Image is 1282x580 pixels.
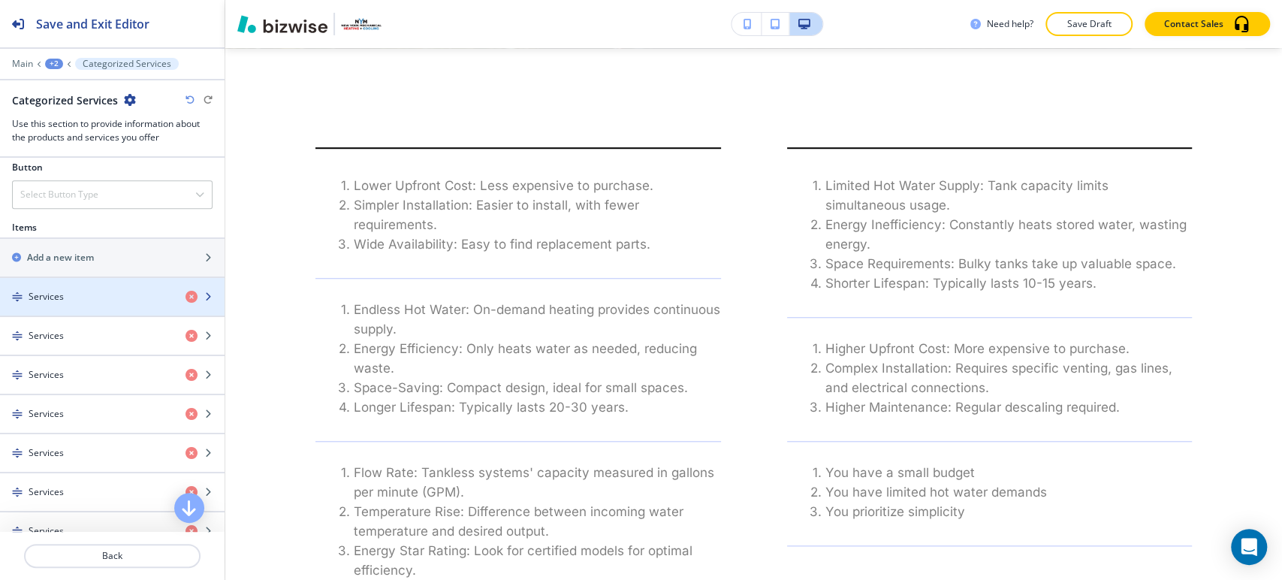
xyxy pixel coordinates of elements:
[1145,12,1270,36] button: Contact Sales
[83,59,171,69] p: Categorized Services
[24,544,201,568] button: Back
[237,15,327,33] img: Bizwise Logo
[1045,12,1133,36] button: Save Draft
[806,482,1192,502] li: You have limited hot water demands
[806,273,1192,293] li: Shorter Lifespan: Typically lasts 10-15 years.
[335,339,721,378] li: Energy Efficiency: Only heats water as needed, reducing waste.
[335,300,721,339] li: Endless Hot Water: On-demand heating provides continuous supply.
[36,15,149,33] h2: Save and Exit Editor
[12,161,43,174] h2: Button
[12,292,23,302] img: Drag
[806,502,1192,521] li: You prioritize simplicity
[29,407,64,421] h4: Services
[335,397,721,417] li: Longer Lifespan: Typically lasts 20-30 years.
[29,524,64,538] h4: Services
[806,254,1192,273] li: Space Requirements: Bulky tanks take up valuable space.
[335,234,721,254] li: Wide Availability: Easy to find replacement parts.
[20,188,98,201] h4: Select Button Type
[335,378,721,397] li: Space-Saving: Compact design, ideal for small spaces.
[341,18,382,31] img: Your Logo
[12,331,23,341] img: Drag
[12,370,23,380] img: Drag
[29,329,64,343] h4: Services
[806,358,1192,397] li: Complex Installation: Requires specific venting, gas lines, and electrical connections.
[12,487,23,497] img: Drag
[12,526,23,536] img: Drag
[1065,17,1113,31] p: Save Draft
[12,59,33,69] button: Main
[12,448,23,458] img: Drag
[12,92,118,108] h2: Categorized Services
[12,221,37,234] h2: Items
[335,195,721,234] li: Simpler Installation: Easier to install, with fewer requirements.
[1164,17,1223,31] p: Contact Sales
[29,446,64,460] h4: Services
[75,58,179,70] button: Categorized Services
[29,485,64,499] h4: Services
[335,541,721,580] li: Energy Star Rating: Look for certified models for optimal efficiency.
[1231,529,1267,565] div: Open Intercom Messenger
[12,409,23,419] img: Drag
[29,290,64,304] h4: Services
[45,59,63,69] button: +2
[27,251,94,264] h2: Add a new item
[806,397,1192,417] li: Higher Maintenance: Regular descaling required.
[26,549,199,563] p: Back
[29,368,64,382] h4: Services
[335,463,721,502] li: Flow Rate: Tankless systems' capacity measured in gallons per minute (GPM).
[806,339,1192,358] li: Higher Upfront Cost: More expensive to purchase.
[806,463,1192,482] li: You have a small budget
[335,176,721,195] li: Lower Upfront Cost: Less expensive to purchase.
[806,176,1192,215] li: Limited Hot Water Supply: Tank capacity limits simultaneous usage.
[806,215,1192,254] li: Energy Inefficiency: Constantly heats stored water, wasting energy.
[12,117,213,144] h3: Use this section to provide information about the products and services you offer
[335,502,721,541] li: Temperature Rise: Difference between incoming water temperature and desired output.
[987,17,1033,31] h3: Need help?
